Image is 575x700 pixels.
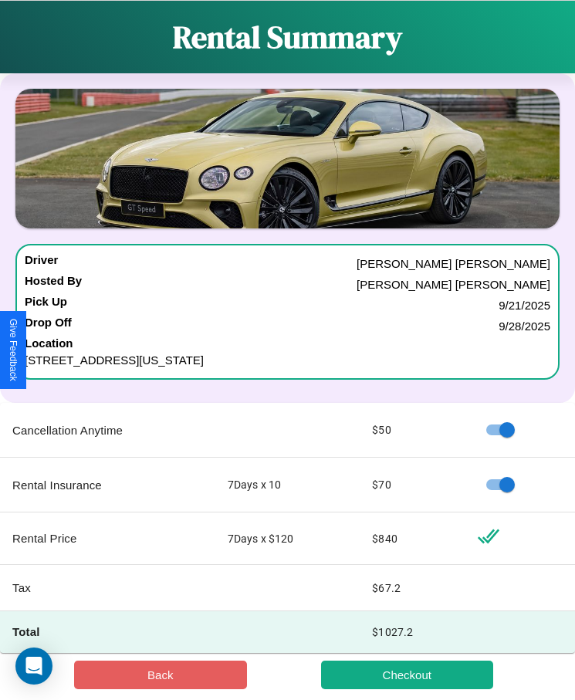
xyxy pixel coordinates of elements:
p: 9 / 21 / 2025 [499,295,550,316]
h4: Hosted By [25,274,82,295]
p: [PERSON_NAME] [PERSON_NAME] [357,274,550,295]
button: Checkout [321,661,494,689]
p: Rental Insurance [12,475,203,495]
td: $ 67.2 [360,565,464,611]
p: [PERSON_NAME] [PERSON_NAME] [357,253,550,274]
p: Cancellation Anytime [12,420,203,441]
button: Back [74,661,247,689]
h4: Driver [25,253,58,274]
p: Tax [12,577,203,598]
p: [STREET_ADDRESS][US_STATE] [25,350,550,370]
div: Open Intercom Messenger [15,648,52,685]
h4: Total [12,624,203,640]
h4: Drop Off [25,316,72,336]
td: $ 1027.2 [360,611,464,653]
h4: Location [25,336,550,350]
td: 7 Days x 10 [215,458,360,512]
p: Rental Price [12,528,203,549]
p: 9 / 28 / 2025 [499,316,550,336]
td: $ 70 [360,458,464,512]
td: $ 840 [360,512,464,565]
h1: Rental Summary [173,16,402,58]
td: $ 50 [360,403,464,458]
td: 7 Days x $ 120 [215,512,360,565]
h4: Pick Up [25,295,67,316]
div: Give Feedback [8,319,19,381]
